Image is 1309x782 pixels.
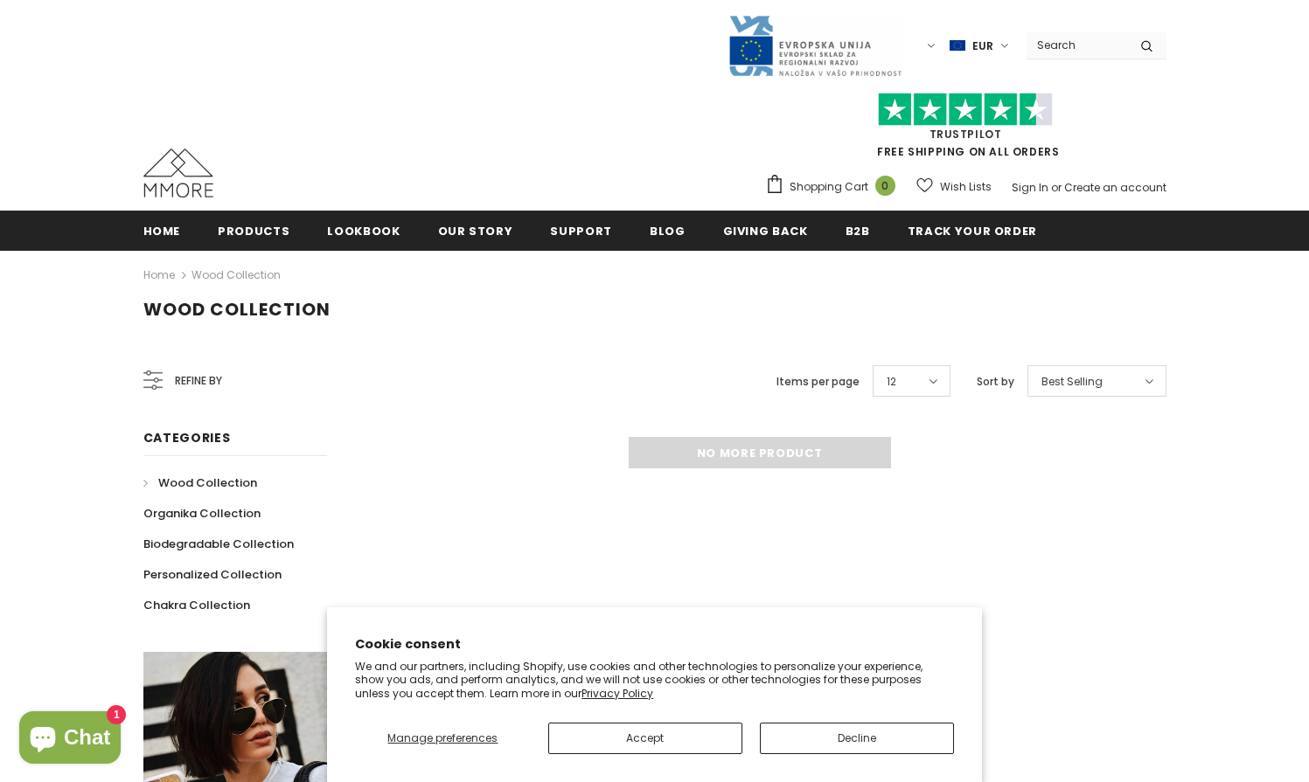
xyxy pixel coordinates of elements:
[355,635,954,654] h2: Cookie consent
[143,536,294,552] span: Biodegradable Collection
[1012,180,1048,195] a: Sign In
[765,174,904,200] a: Shopping Cart 0
[218,211,289,250] a: Products
[846,223,870,239] span: B2B
[723,223,808,239] span: Giving back
[550,223,612,239] span: support
[878,93,1053,127] img: Trust Pilot Stars
[723,211,808,250] a: Giving back
[387,730,498,745] span: Manage preferences
[175,371,222,391] span: Refine by
[143,566,282,583] span: Personalized Collection
[143,223,181,239] span: Home
[143,211,181,250] a: Home
[158,474,257,491] span: Wood Collection
[760,723,954,754] button: Decline
[143,297,331,322] span: Wood Collection
[972,38,993,55] span: EUR
[438,223,513,239] span: Our Story
[650,211,686,250] a: Blog
[728,38,902,52] a: Javni Razpis
[218,223,289,239] span: Products
[977,373,1014,391] label: Sort by
[143,467,257,498] a: Wood Collection
[765,100,1166,159] span: FREE SHIPPING ON ALL ORDERS
[143,559,282,590] a: Personalized Collection
[143,505,261,522] span: Organika Collection
[14,711,126,768] inbox-online-store-chat: Shopify online store chat
[1051,180,1062,195] span: or
[143,149,213,197] img: MMORE Cases
[143,265,175,286] a: Home
[790,178,868,196] span: Shopping Cart
[581,686,653,701] a: Privacy Policy
[916,171,992,202] a: Wish Lists
[650,223,686,239] span: Blog
[1041,373,1103,391] span: Best Selling
[1027,32,1127,58] input: Search Site
[728,14,902,78] img: Javni Razpis
[550,211,612,250] a: support
[355,660,954,701] p: We and our partners, including Shopify, use cookies and other technologies to personalize your ex...
[1064,180,1166,195] a: Create an account
[776,373,860,391] label: Items per page
[875,176,895,196] span: 0
[191,267,281,282] a: Wood Collection
[143,498,261,529] a: Organika Collection
[327,211,400,250] a: Lookbook
[143,590,250,620] a: Chakra Collection
[327,223,400,239] span: Lookbook
[548,723,742,754] button: Accept
[438,211,513,250] a: Our Story
[846,211,870,250] a: B2B
[143,529,294,559] a: Biodegradable Collection
[143,429,231,446] span: Categories
[355,723,530,754] button: Manage preferences
[143,597,250,613] span: Chakra Collection
[908,211,1037,250] a: Track your order
[887,373,896,391] span: 12
[930,127,1002,142] a: Trustpilot
[940,178,992,196] span: Wish Lists
[908,223,1037,239] span: Track your order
